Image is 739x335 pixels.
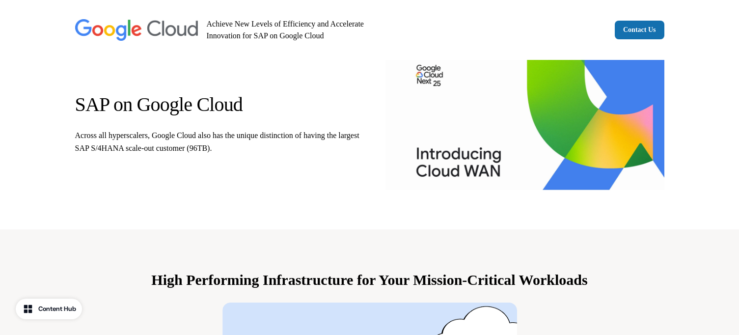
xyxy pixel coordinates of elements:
a: Contact Us [615,21,664,39]
strong: High Performing Infrastructure for Your Mission-Critical Workloads [151,272,587,288]
p: Achieve New Levels of Efficiency and Accelerate Innovation for SAP on Google Cloud [207,18,380,42]
p: SAP on Google Cloud [75,92,370,117]
div: Content Hub [38,304,76,314]
button: Content Hub [16,299,82,319]
span: Across all hyperscalers, Google Cloud also has the unique distinction of having the largest SAP S... [75,131,359,152]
